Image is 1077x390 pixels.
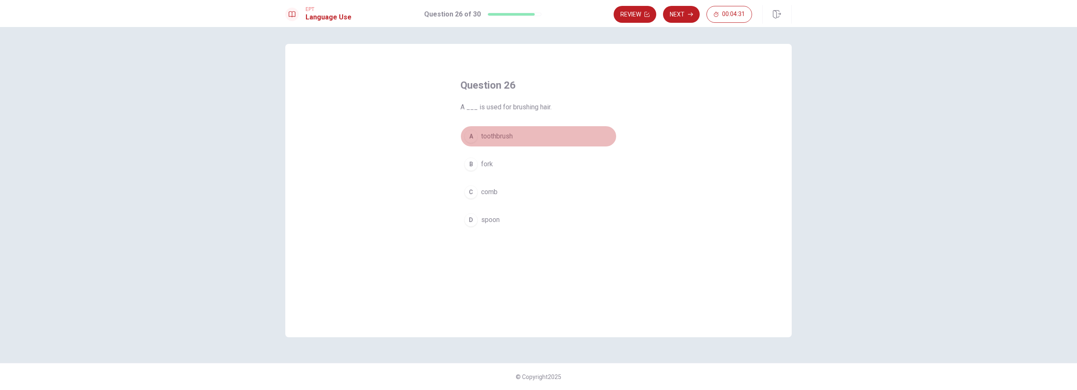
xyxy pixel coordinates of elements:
[460,181,617,203] button: Ccomb
[460,154,617,175] button: Bfork
[460,126,617,147] button: Atoothbrush
[464,130,478,143] div: A
[706,6,752,23] button: 00:04:31
[464,213,478,227] div: D
[516,374,561,380] span: © Copyright 2025
[614,6,656,23] button: Review
[460,209,617,230] button: Dspoon
[464,185,478,199] div: C
[481,159,493,169] span: fork
[460,79,617,92] h4: Question 26
[481,131,513,141] span: toothbrush
[722,11,745,18] span: 00:04:31
[306,12,352,22] h1: Language Use
[424,9,481,19] h1: Question 26 of 30
[663,6,700,23] button: Next
[306,6,352,12] span: EPT
[481,187,498,197] span: comb
[481,215,500,225] span: spoon
[464,157,478,171] div: B
[460,102,617,112] span: A ___ is used for brushing hair.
